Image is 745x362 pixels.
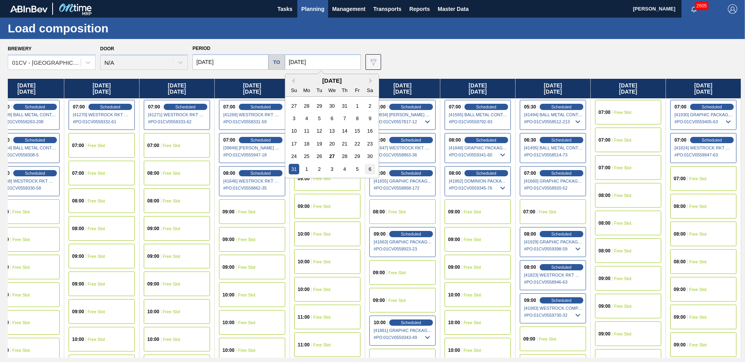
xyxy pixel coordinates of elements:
span: [41824] WESTROCK RKT COMPANY CORRUGATE - 0008365594 [674,146,733,150]
span: [41823] WESTROCK RKT COMPANY CORRUGATE - 0008365594 [524,273,583,277]
span: 08:00 [72,199,84,203]
span: Free Slot [689,315,707,319]
span: 08:00 [598,193,611,198]
span: Scheduled [25,138,45,142]
span: # PO : 01CV0558514-73 [524,150,583,160]
span: # PO : 01CV0559343-49 [374,333,432,342]
div: We [327,85,337,96]
span: 07:00 [73,105,85,109]
span: # PO : 01CV0558512-213 [524,117,583,126]
span: 09:00 [448,237,460,242]
div: Choose Friday, August 29th, 2025 [352,151,362,161]
span: Free Slot [163,171,180,176]
span: 07:00 [72,171,84,176]
span: Scheduled [25,171,45,176]
span: # PO : 01CV0559398-59 [524,244,583,254]
div: Choose Thursday, September 4th, 2025 [339,164,350,174]
div: Su [289,85,299,96]
span: Free Slot [614,221,632,225]
span: Free Slot [614,110,632,115]
span: 09:00 [222,265,235,270]
span: 07:00 [72,143,84,148]
div: 01CV - [GEOGRAPHIC_DATA] Brewery [12,59,81,66]
span: 09:00 [448,265,460,270]
span: # PO : 01CV0555947-18 [223,150,282,160]
div: Choose Friday, August 15th, 2025 [352,126,362,136]
span: Free Slot [539,209,556,214]
span: Free Slot [88,226,105,231]
div: [DATE] [DATE] [666,79,741,98]
div: Choose Wednesday, August 6th, 2025 [327,113,337,124]
div: Choose Friday, August 8th, 2025 [352,113,362,124]
div: Choose Thursday, August 21st, 2025 [339,138,350,149]
span: Free Slot [163,337,180,342]
span: [41269] WESTROCK RKT COMPANY CORRUGATE - 0008365594 [223,112,282,117]
span: 07:00 [374,138,386,142]
div: Mo [302,85,312,96]
div: Choose Friday, August 1st, 2025 [352,101,362,111]
span: Free Slot [689,176,707,181]
span: Scheduled [401,320,421,325]
span: Scheduled [100,105,120,109]
span: 09:00 [298,204,310,209]
span: 07:00 [223,138,235,142]
div: Choose Wednesday, August 20th, 2025 [327,138,337,149]
span: Scheduled [551,298,572,303]
img: icon-filter-gray [369,57,378,67]
span: Free Slot [163,143,180,148]
div: [DATE] [DATE] [365,79,440,98]
span: [40834] Brooks and Whittle - Saint Louis - 0008221115 [374,112,432,117]
span: # PO : 01CV0558946-63 [524,277,583,287]
span: 09:00 [448,209,460,214]
span: Scheduled [25,105,45,109]
span: # PO : 01CV0557817-12 [374,117,432,126]
span: 07:00 [598,138,611,142]
span: Free Slot [614,304,632,309]
span: 09:00 [72,254,84,259]
div: Choose Friday, August 22nd, 2025 [352,138,362,149]
label: Door [100,46,114,51]
span: Free Slot [313,342,331,347]
span: Free Slot [614,248,632,253]
span: Free Slot [313,287,331,292]
span: 08:00 [147,199,159,203]
span: # PO : 01CV0559341-60 [449,150,507,160]
span: Free Slot [689,204,707,209]
span: # PO : 01CV0559405-63 [674,117,733,126]
div: [DATE] [DATE] [440,79,515,98]
span: Free Slot [88,199,105,203]
span: 09:00 [524,298,536,303]
span: 07:00 [449,105,461,109]
div: Choose Wednesday, July 30th, 2025 [327,101,337,111]
span: 09:00 [674,342,686,347]
span: Free Slot [88,309,105,314]
div: Choose Saturday, August 9th, 2025 [365,113,375,124]
span: Free Slot [238,237,256,242]
div: Choose Sunday, August 10th, 2025 [289,126,299,136]
div: Choose Saturday, September 6th, 2025 [365,164,375,174]
span: 08:00 [674,259,686,264]
span: Free Slot [313,315,331,319]
span: [39849] BERRY GLOBAL INC - 0008311135 [223,146,282,150]
span: Free Slot [238,265,256,270]
span: 07:00 [147,143,159,148]
span: Free Slot [12,348,30,353]
div: Choose Tuesday, August 26th, 2025 [314,151,325,161]
span: 09:00 [147,226,159,231]
div: Choose Thursday, August 7th, 2025 [339,113,350,124]
span: 2605 [695,2,708,10]
span: [41271] WESTROCK RKT COMPANY CORRUGATE - 0008365594 [148,112,207,117]
span: 07:00 [523,209,535,214]
span: [41848] GRAPHIC PACKAGING INTERNATIONA - 0008221069 [449,146,507,150]
span: 08:00 [524,265,536,270]
div: Fr [352,85,362,96]
div: Choose Monday, August 4th, 2025 [302,113,312,124]
span: Transports [373,4,401,14]
span: [41663] GRAPHIC PACKAGING INTERNATIONA - 0008221069 [374,240,432,244]
span: 07:00 [598,110,611,115]
span: 08:00 [674,204,686,209]
span: Scheduled [702,138,722,142]
span: Scheduled [251,171,271,176]
span: 08:00 [598,248,611,253]
div: Choose Saturday, August 30th, 2025 [365,151,375,161]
